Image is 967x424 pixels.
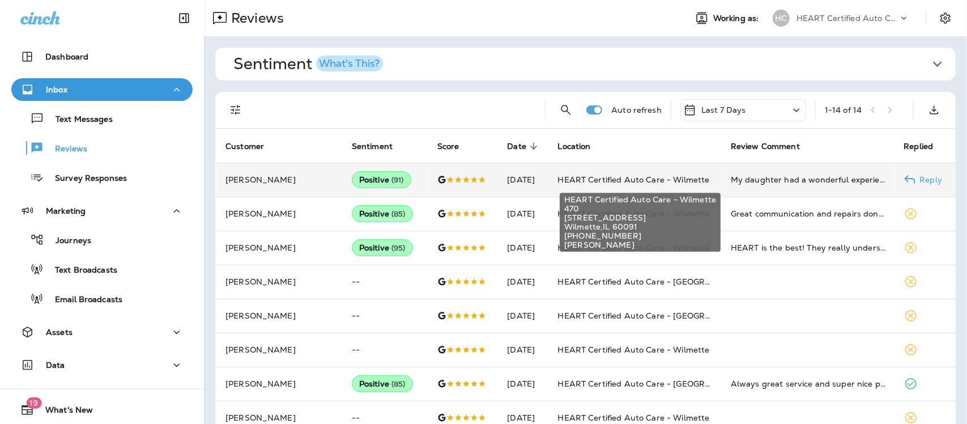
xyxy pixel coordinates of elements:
div: My daughter had a wonderful experience, bringing her car in for an oil change! She said the staff... [731,174,885,185]
span: 470 [564,204,716,213]
span: [STREET_ADDRESS] [564,213,716,222]
td: -- [343,333,428,367]
span: [PERSON_NAME] [564,240,716,249]
p: Inbox [46,85,67,94]
span: 19 [26,397,41,409]
span: Replied [904,141,948,151]
p: [PERSON_NAME] [225,209,334,218]
button: Reviews [11,136,193,160]
span: HEART Certified Auto Care - [GEOGRAPHIC_DATA] [558,311,761,321]
button: Email Broadcasts [11,287,193,311]
button: Search Reviews [555,99,577,121]
span: Location [558,141,606,151]
p: Text Broadcasts [44,265,117,276]
button: Data [11,354,193,376]
span: Review Comment [731,141,815,151]
h1: Sentiment [233,54,383,74]
button: Export as CSV [923,99,945,121]
button: What's This? [316,56,383,71]
p: Journeys [44,236,91,247]
button: Text Broadcasts [11,257,193,281]
td: [DATE] [499,197,549,231]
div: Positive [352,171,411,188]
span: HEART Certified Auto Care - Wilmette [564,195,716,204]
p: Dashboard [45,52,88,61]
p: Last 7 Days [701,105,746,115]
span: Date [508,141,542,151]
span: ( 85 ) [391,379,406,389]
p: Reviews [227,10,284,27]
div: What's This? [319,58,380,69]
button: Journeys [11,228,193,252]
div: Positive [352,375,413,392]
div: HEART is the best! They really understand what customer service means and they bring it to every ... [731,242,885,253]
td: -- [343,265,428,299]
span: [PHONE_NUMBER] [564,231,716,240]
div: 1 - 14 of 14 [825,105,862,115]
button: Settings [935,8,956,28]
p: [PERSON_NAME] [225,175,334,184]
td: [DATE] [499,265,549,299]
div: Always great service and super nice people! [731,378,885,389]
td: -- [343,299,428,333]
div: Positive [352,205,413,222]
button: Inbox [11,78,193,101]
td: [DATE] [499,367,549,401]
span: Sentiment [352,141,407,151]
span: Location [558,142,591,151]
p: Marketing [46,206,86,215]
span: HEART Certified Auto Care - [GEOGRAPHIC_DATA] [558,277,761,287]
p: HEART Certified Auto Care [796,14,898,23]
p: Auto refresh [611,105,662,115]
div: Great communication and repairs done timely. [731,208,885,219]
td: [DATE] [499,231,549,265]
p: [PERSON_NAME] [225,379,334,388]
p: Survey Responses [44,173,127,184]
span: Replied [904,142,934,151]
p: [PERSON_NAME] [225,243,334,252]
button: Dashboard [11,45,193,68]
p: Text Messages [44,115,113,125]
span: HEART Certified Auto Care - Wilmette [558,209,710,219]
span: Wilmette , IL 60091 [564,222,716,231]
button: 19What's New [11,398,193,421]
span: Date [508,142,527,151]
button: Text Messages [11,107,193,130]
span: HEART Certified Auto Care - Wilmette [558,413,710,423]
p: Assets [46,328,73,337]
div: HC [773,10,790,27]
span: HEART Certified Auto Care - Wilmette [558,345,710,355]
button: Collapse Sidebar [168,7,200,29]
button: Survey Responses [11,166,193,189]
span: What's New [34,405,93,419]
span: ( 85 ) [391,209,406,219]
span: Customer [225,142,264,151]
span: ( 95 ) [391,243,406,253]
button: Filters [224,99,247,121]
span: HEART Certified Auto Care - Wilmette [558,175,710,185]
span: Working as: [713,14,761,23]
span: HEART Certified Auto Care - [GEOGRAPHIC_DATA] [558,379,761,389]
span: Score [437,141,474,151]
p: [PERSON_NAME] [225,345,334,354]
p: Email Broadcasts [44,295,122,306]
span: Score [437,142,459,151]
button: Assets [11,321,193,344]
p: Reply [915,175,943,184]
div: Positive [352,239,413,256]
span: HEART Certified Auto Care - Wilmette [558,243,710,253]
p: [PERSON_NAME] [225,311,334,320]
span: Customer [225,141,279,151]
span: Review Comment [731,142,800,151]
td: [DATE] [499,333,549,367]
button: SentimentWhat's This? [224,48,965,80]
p: Reviews [44,144,87,155]
p: [PERSON_NAME] [225,277,334,286]
span: ( 91 ) [391,175,404,185]
p: Data [46,361,65,370]
td: [DATE] [499,163,549,197]
p: [PERSON_NAME] [225,413,334,422]
span: Sentiment [352,142,393,151]
button: Marketing [11,200,193,222]
td: [DATE] [499,299,549,333]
